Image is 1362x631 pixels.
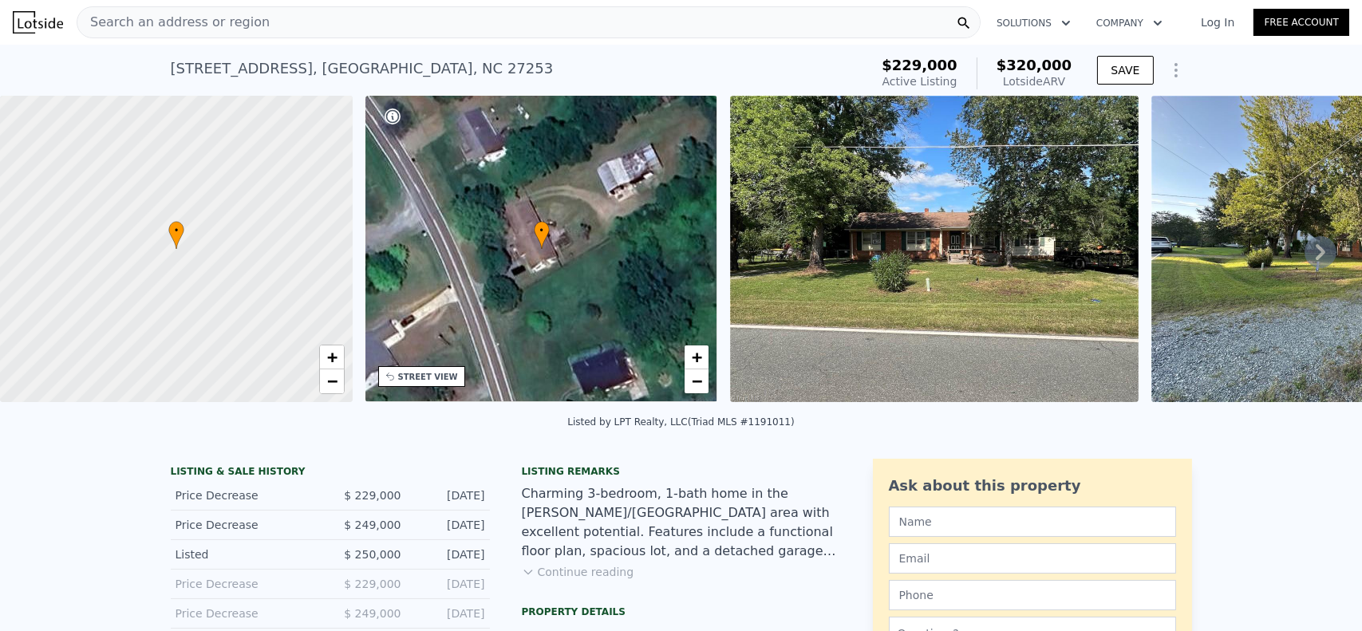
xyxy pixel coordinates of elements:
div: [STREET_ADDRESS] , [GEOGRAPHIC_DATA] , NC 27253 [171,57,554,80]
a: Free Account [1253,9,1349,36]
div: Ask about this property [889,475,1176,497]
a: Zoom out [320,369,344,393]
span: • [534,223,550,238]
div: Price Decrease [176,517,318,533]
div: LISTING & SALE HISTORY [171,465,490,481]
button: Company [1084,9,1175,37]
span: $ 229,000 [344,489,401,502]
button: Solutions [984,9,1084,37]
span: • [168,223,184,238]
img: Sale: 167444522 Parcel: 72923476 [730,96,1139,402]
div: Listed by LPT Realty, LLC (Triad MLS #1191011) [567,416,794,428]
div: Price Decrease [176,576,318,592]
div: Price Decrease [176,487,318,503]
button: SAVE [1097,56,1153,85]
div: Price Decrease [176,605,318,621]
span: $229,000 [882,57,957,73]
div: Lotside ARV [997,73,1072,89]
input: Phone [889,580,1176,610]
a: Zoom in [685,345,709,369]
div: [DATE] [414,576,485,592]
div: STREET VIEW [398,371,458,383]
input: Name [889,507,1176,537]
a: Log In [1182,14,1253,30]
span: $ 229,000 [344,578,401,590]
div: [DATE] [414,517,485,533]
div: Charming 3-bedroom, 1-bath home in the [PERSON_NAME]/[GEOGRAPHIC_DATA] area with excellent potent... [522,484,841,561]
span: Active Listing [882,75,957,88]
div: Listed [176,546,318,562]
span: + [692,347,702,367]
div: Listing remarks [522,465,841,478]
button: Continue reading [522,564,634,580]
input: Email [889,543,1176,574]
div: [DATE] [414,487,485,503]
a: Zoom in [320,345,344,369]
span: $ 249,000 [344,519,401,531]
span: Search an address or region [77,13,270,32]
div: [DATE] [414,546,485,562]
div: • [534,221,550,249]
div: [DATE] [414,605,485,621]
div: • [168,221,184,249]
a: Zoom out [685,369,709,393]
span: $320,000 [997,57,1072,73]
span: + [326,347,337,367]
span: $ 249,000 [344,607,401,620]
span: − [692,371,702,391]
div: Property details [522,605,841,618]
span: − [326,371,337,391]
span: $ 250,000 [344,548,401,561]
button: Show Options [1160,54,1192,86]
img: Lotside [13,11,63,34]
